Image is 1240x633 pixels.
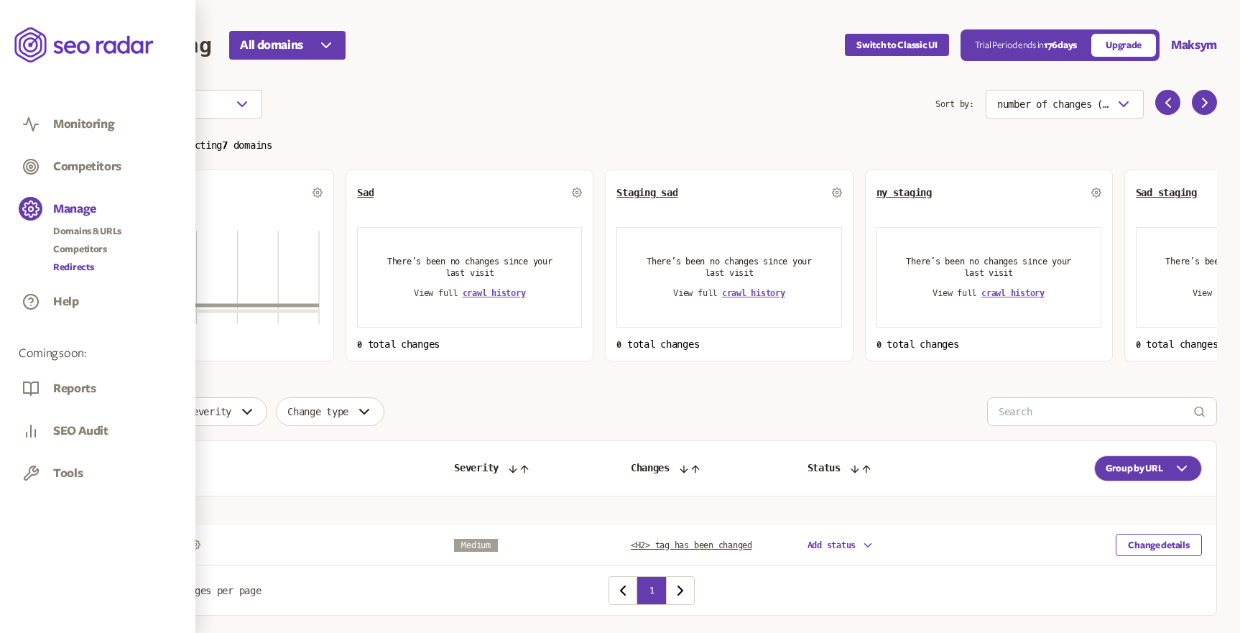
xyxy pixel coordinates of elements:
[440,441,616,496] th: Severity
[1106,463,1163,474] span: Group by URL
[240,37,303,54] span: All domains
[1116,534,1202,556] button: Change details
[175,397,267,426] button: Severity
[986,90,1144,119] button: number of changes (high-low)
[53,116,114,132] button: Monitoring
[845,34,948,56] button: Switch to Classic UI
[876,187,932,198] button: ny staging
[876,338,1101,350] p: total changes
[375,256,564,279] p: There’s been no changes since your last visit
[187,406,231,417] span: Severity
[876,340,882,350] span: 0
[357,187,374,198] button: Sad
[1136,340,1141,350] span: 0
[53,242,121,257] a: Competitors
[997,98,1109,110] span: number of changes (high-low)
[894,256,1083,279] p: There’s been no changes since your last visit
[19,154,177,182] a: Competitors
[172,585,262,596] span: changes per page
[981,287,1045,299] button: crawl history
[616,338,841,350] p: total changes
[276,397,384,426] button: Change type
[808,539,875,552] button: Add status
[1094,456,1202,481] button: Group by URL
[86,136,1217,152] p: Total changes impacting domains
[1091,34,1156,57] a: Upgrade
[999,398,1193,425] input: Search
[975,40,1077,51] p: Trial Period ends in
[87,441,440,496] th: Target URL
[808,540,856,550] span: Add status
[935,90,974,119] span: Sort by:
[637,576,666,605] button: 1
[1044,40,1077,50] span: 176 days
[463,288,526,298] span: crawl history
[222,139,228,151] span: 7
[53,201,96,217] button: Manage
[1171,37,1217,54] button: Maksym
[616,187,677,198] button: Staging sad
[722,287,785,299] button: crawl history
[53,294,79,310] button: Help
[463,287,526,299] button: crawl history
[793,441,999,496] th: Status
[229,31,346,60] button: All domains
[1136,187,1197,198] button: Sad staging
[673,287,785,299] div: View full
[53,224,121,239] a: Domains & URLs
[454,539,498,552] span: Medium
[19,346,177,362] span: Coming soon:
[631,540,752,550] a: <H2> tag has been changed
[616,441,793,496] th: Changes
[53,260,121,274] a: Redirects
[53,159,121,175] button: Competitors
[616,340,621,350] span: 0
[98,338,323,350] p: total changes
[414,287,526,299] div: View full
[357,338,582,350] p: total changes
[357,340,362,350] span: 0
[933,287,1045,299] div: View full
[287,406,348,417] span: Change type
[981,288,1045,298] span: crawl history
[634,256,823,279] p: There’s been no changes since your last visit
[722,288,785,298] span: crawl history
